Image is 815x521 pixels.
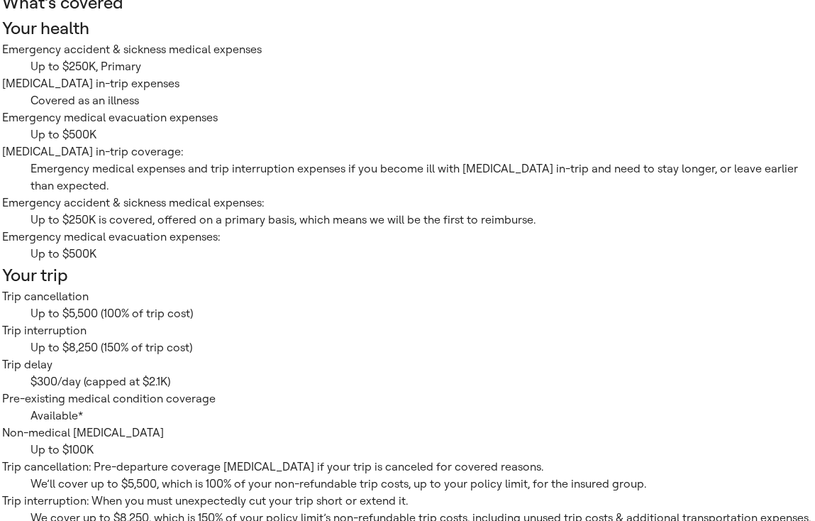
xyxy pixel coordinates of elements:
[31,305,813,322] dd: Up to $5,500 (100% of trip cost)
[2,41,813,58] dt: Emergency accident & sickness medical expenses
[2,109,813,126] dt: Emergency medical evacuation expenses
[31,476,813,493] dd: We’ll cover up to $5,500, which is 100% of your non-refundable trip costs, up to your policy limi...
[2,229,813,246] dt: Emergency medical evacuation expenses:
[2,322,813,339] dt: Trip interruption
[2,424,813,442] dt: Non-medical [MEDICAL_DATA]
[31,442,813,459] dd: Up to $100K
[2,143,813,160] dt: [MEDICAL_DATA] in-trip coverage:
[31,58,813,75] dd: Up to $250K, Primary
[31,246,813,263] dd: Up to $500K
[2,263,813,288] h2: Your trip
[31,407,813,424] dd: Available*
[2,356,813,373] dt: Trip delay
[31,339,813,356] dd: Up to $8,250 (150% of trip cost)
[2,493,813,510] dt: Trip interruption: When you must unexpectedly cut your trip short or extend it.
[2,390,813,407] dt: Pre-existing medical condition coverage
[31,212,813,229] dd: Up to $250K is covered, offered on a primary basis, which means we will be the first to reimburse.
[2,16,813,41] h2: Your health
[2,75,813,92] dt: [MEDICAL_DATA] in-trip expenses
[2,194,813,212] dt: Emergency accident & sickness medical expenses:
[31,126,813,143] dd: Up to $500K
[2,288,813,305] dt: Trip cancellation
[31,160,813,194] dd: Emergency medical expenses and trip interruption expenses if you become ill with [MEDICAL_DATA] i...
[31,373,813,390] dd: $300/day (capped at $2.1K)
[31,92,813,109] dd: Covered as an illness
[2,459,813,476] dt: Trip cancellation: Pre-departure coverage [MEDICAL_DATA] if your trip is canceled for covered rea...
